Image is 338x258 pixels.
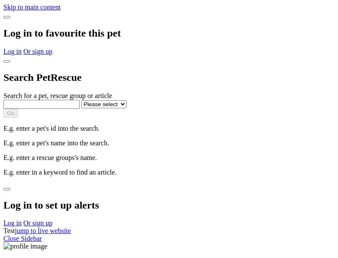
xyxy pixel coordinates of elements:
button: close [3,16,10,18]
a: Log in [3,219,22,227]
button: close [3,188,10,190]
label: Search for a pet, rescue group or article [3,92,112,99]
div: Test [3,227,335,235]
div: Dialog Window - Close (Press escape to close) [3,55,335,176]
h2: Search PetRescue [3,72,335,83]
h2: Log in to set up alerts [3,200,335,211]
h2: Log in to favourite this pet [3,28,335,39]
a: Or sign up [23,48,53,55]
p: E.g. enter in a keyword to find an article. [3,169,335,176]
a: Log in [3,48,22,55]
a: jump to live website [15,227,71,234]
div: Dialog Window - Close (Press escape to close) [3,183,335,227]
p: E.g. enter a pet's id into the search. [3,125,335,132]
div: Dialog Window - Close (Press escape to close) [3,11,335,55]
a: Skip to main content [3,3,61,11]
p: E.g. enter a rescue groups's name. [3,154,335,162]
img: profile image [3,243,47,250]
a: Close Sidebar [3,235,42,242]
a: Or sign up [23,219,53,227]
button: close [3,60,10,63]
button: Go [3,109,18,118]
p: E.g. enter a pet's name into the search. [3,139,335,147]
